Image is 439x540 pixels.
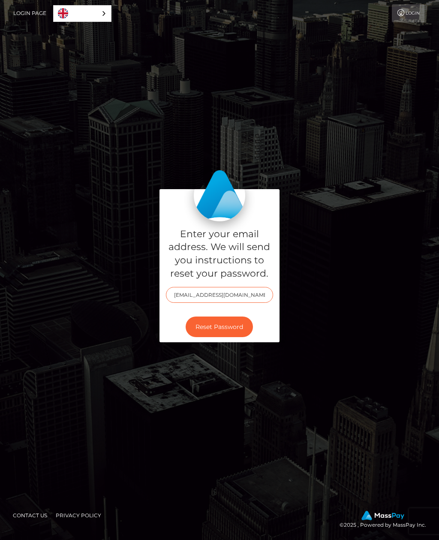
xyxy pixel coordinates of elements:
a: Privacy Policy [52,509,105,522]
aside: Language selected: English [53,5,111,22]
a: English [54,6,111,21]
a: Contact Us [9,509,51,522]
div: © 2025 , Powered by MassPay Inc. [340,511,433,530]
img: MassPay Login [194,170,245,221]
button: Reset Password [186,317,253,338]
a: Login Page [13,4,46,22]
input: E-mail... [166,287,273,303]
div: Language [53,5,111,22]
img: MassPay [361,511,404,520]
a: Login [392,4,424,22]
h5: Enter your email address. We will send you instructions to reset your password. [166,228,273,281]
